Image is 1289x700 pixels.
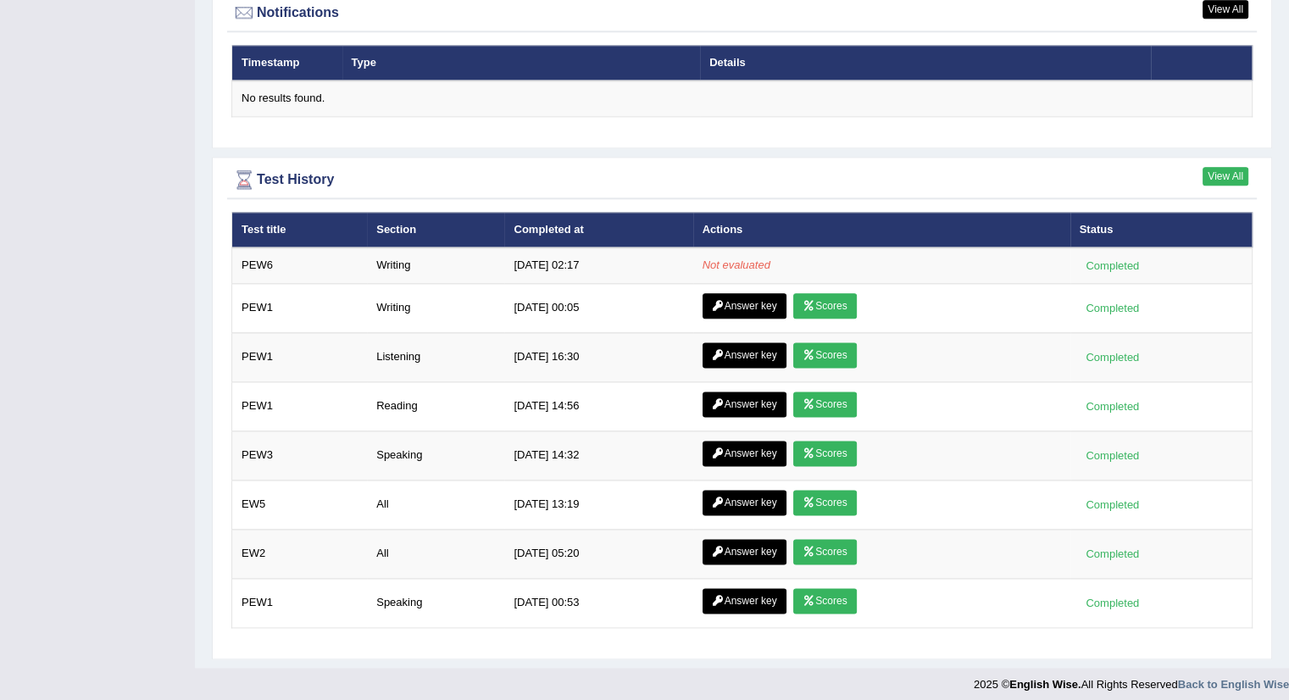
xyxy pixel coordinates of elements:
th: Status [1070,212,1253,247]
td: [DATE] 02:17 [504,247,692,283]
th: Completed at [504,212,692,247]
a: Back to English Wise [1178,678,1289,691]
th: Details [700,45,1150,81]
td: PEW1 [232,381,368,431]
td: All [367,480,504,529]
td: All [367,529,504,578]
a: Scores [793,441,856,466]
a: Answer key [703,342,786,368]
td: Writing [367,247,504,283]
td: Writing [367,283,504,332]
div: Completed [1080,397,1146,415]
td: PEW3 [232,431,368,480]
td: Listening [367,332,504,381]
a: Scores [793,588,856,614]
td: [DATE] 13:19 [504,480,692,529]
td: Speaking [367,431,504,480]
a: Answer key [703,490,786,515]
a: Answer key [703,539,786,564]
div: Test History [231,167,1253,192]
td: EW2 [232,529,368,578]
a: Scores [793,539,856,564]
div: No results found. [242,91,1242,107]
strong: English Wise. [1009,678,1081,691]
em: Not evaluated [703,258,770,271]
td: [DATE] 05:20 [504,529,692,578]
a: Answer key [703,588,786,614]
td: EW5 [232,480,368,529]
td: PEW6 [232,247,368,283]
td: [DATE] 16:30 [504,332,692,381]
th: Actions [693,212,1070,247]
a: Scores [793,490,856,515]
th: Test title [232,212,368,247]
a: View All [1203,167,1248,186]
div: Completed [1080,594,1146,612]
div: 2025 © All Rights Reserved [974,668,1289,692]
td: PEW1 [232,332,368,381]
div: Completed [1080,447,1146,464]
a: Scores [793,293,856,319]
div: Completed [1080,348,1146,366]
td: [DATE] 14:32 [504,431,692,480]
th: Section [367,212,504,247]
div: Completed [1080,496,1146,514]
td: Speaking [367,578,504,627]
th: Type [342,45,701,81]
a: Answer key [703,293,786,319]
td: Reading [367,381,504,431]
div: Completed [1080,545,1146,563]
a: Scores [793,392,856,417]
th: Timestamp [232,45,342,81]
a: Answer key [703,392,786,417]
div: Completed [1080,299,1146,317]
td: PEW1 [232,578,368,627]
a: Answer key [703,441,786,466]
a: Scores [793,342,856,368]
td: [DATE] 00:53 [504,578,692,627]
td: [DATE] 00:05 [504,283,692,332]
td: PEW1 [232,283,368,332]
div: Completed [1080,257,1146,275]
td: [DATE] 14:56 [504,381,692,431]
